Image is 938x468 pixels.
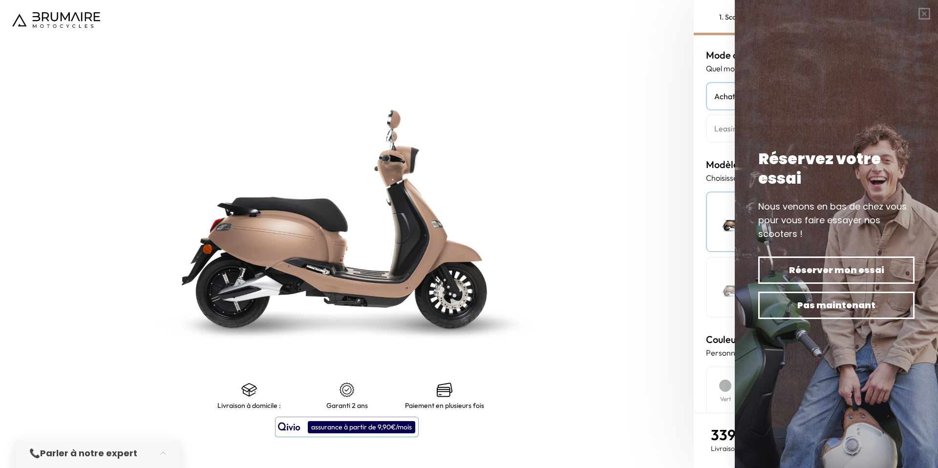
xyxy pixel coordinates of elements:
img: certificat-de-garantie.png [339,382,355,398]
div: assurance à partir de 9,90€/mois [308,421,415,433]
p: Garanti 2 ans [326,402,368,409]
img: credit-cards.png [437,382,452,398]
img: Scooter [712,197,761,246]
img: shipping.png [241,382,257,398]
p: Livraison à domicile : [217,402,281,409]
h3: Mode de paiement [706,48,926,63]
a: Leasing [706,114,926,143]
p: Quel mode de paiement vous convient le mieux ? [706,63,926,74]
p: Paiement en plusieurs fois [405,402,484,409]
p: Livraison estimée : [711,444,790,453]
h3: Modèle [706,157,926,172]
img: logo qivio [278,421,300,433]
h4: Leasing [714,123,917,134]
img: Scooter [712,263,761,312]
h4: Achat [714,90,917,102]
p: Personnalisez la couleur de votre scooter : [706,347,926,359]
h4: Vert [720,395,731,404]
button: assurance à partir de 9,90€/mois [275,417,419,437]
p: Choisissez la puissance de votre moteur : [706,172,926,184]
h3: Couleur [706,332,926,347]
img: Logo de Brumaire [12,12,100,28]
p: 3390,00 € [711,426,790,444]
